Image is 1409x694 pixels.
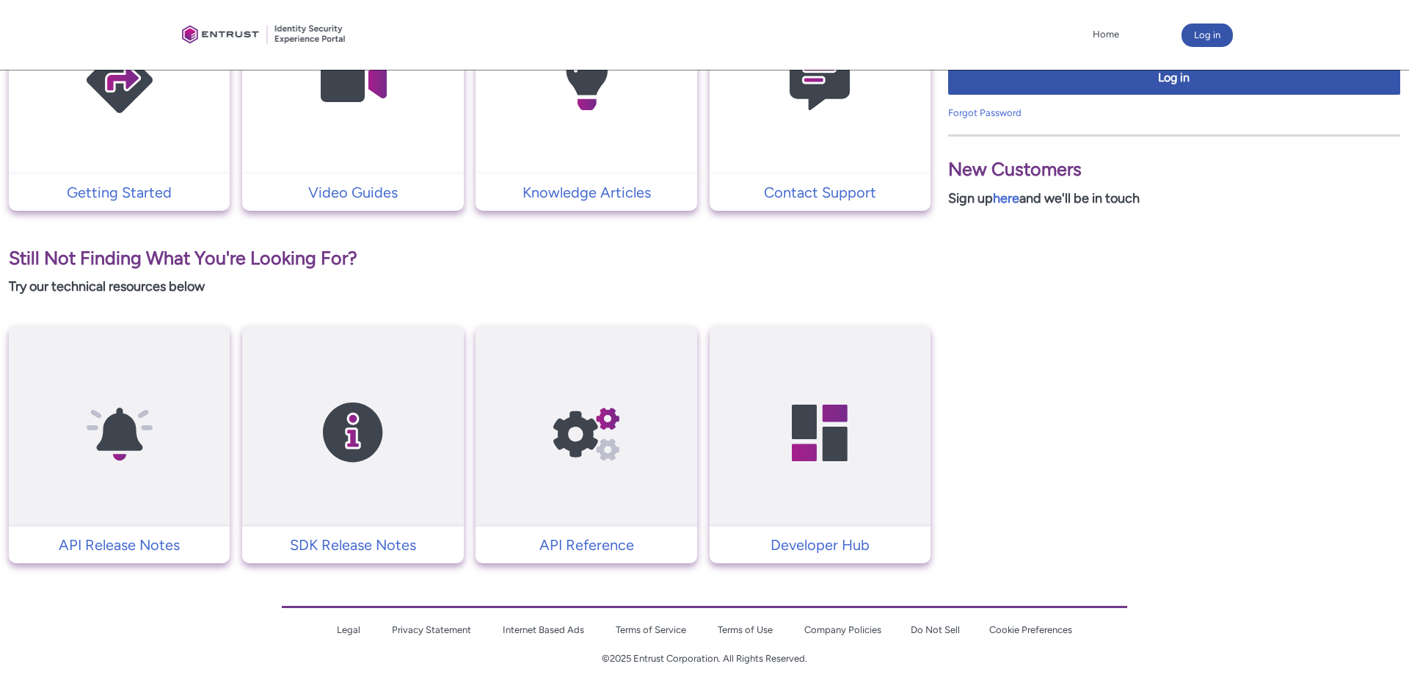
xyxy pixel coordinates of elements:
[50,354,189,512] img: API Release Notes
[250,534,456,556] p: SDK Release Notes
[710,181,931,203] a: Contact Support
[483,534,689,556] p: API Reference
[242,534,463,556] a: SDK Release Notes
[16,534,222,556] p: API Release Notes
[483,181,689,203] p: Knowledge Articles
[337,624,360,635] a: Legal
[503,624,584,635] a: Internet Based Ads
[710,534,931,556] a: Developer Hub
[750,354,889,512] img: Developer Hub
[616,624,686,635] a: Terms of Service
[948,189,1400,209] p: Sign up and we'll be in touch
[476,534,696,556] a: API Reference
[948,156,1400,184] p: New Customers
[1089,24,1123,46] a: Home
[804,624,881,635] a: Company Policies
[476,181,696,203] a: Knowledge Articles
[9,245,931,272] p: Still Not Finding What You're Looking For?
[282,651,1127,666] p: ©2025 Entrust Corporation. All Rights Reserved.
[250,181,456,203] p: Video Guides
[989,624,1072,635] a: Cookie Preferences
[717,534,923,556] p: Developer Hub
[948,107,1022,118] a: Forgot Password
[9,534,230,556] a: API Release Notes
[750,1,889,159] img: Contact Support
[718,624,773,635] a: Terms of Use
[911,624,960,635] a: Do Not Sell
[283,354,423,512] img: SDK Release Notes
[517,1,656,159] img: Knowledge Articles
[392,624,471,635] a: Privacy Statement
[283,1,423,159] img: Video Guides
[993,190,1019,206] a: here
[517,354,656,512] img: API Reference
[948,62,1400,95] button: Log in
[242,181,463,203] a: Video Guides
[1182,24,1233,47] button: Log in
[9,181,230,203] a: Getting Started
[958,70,1391,87] span: Log in
[50,1,189,159] img: Getting Started
[717,181,923,203] p: Contact Support
[9,277,931,297] p: Try our technical resources below
[16,181,222,203] p: Getting Started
